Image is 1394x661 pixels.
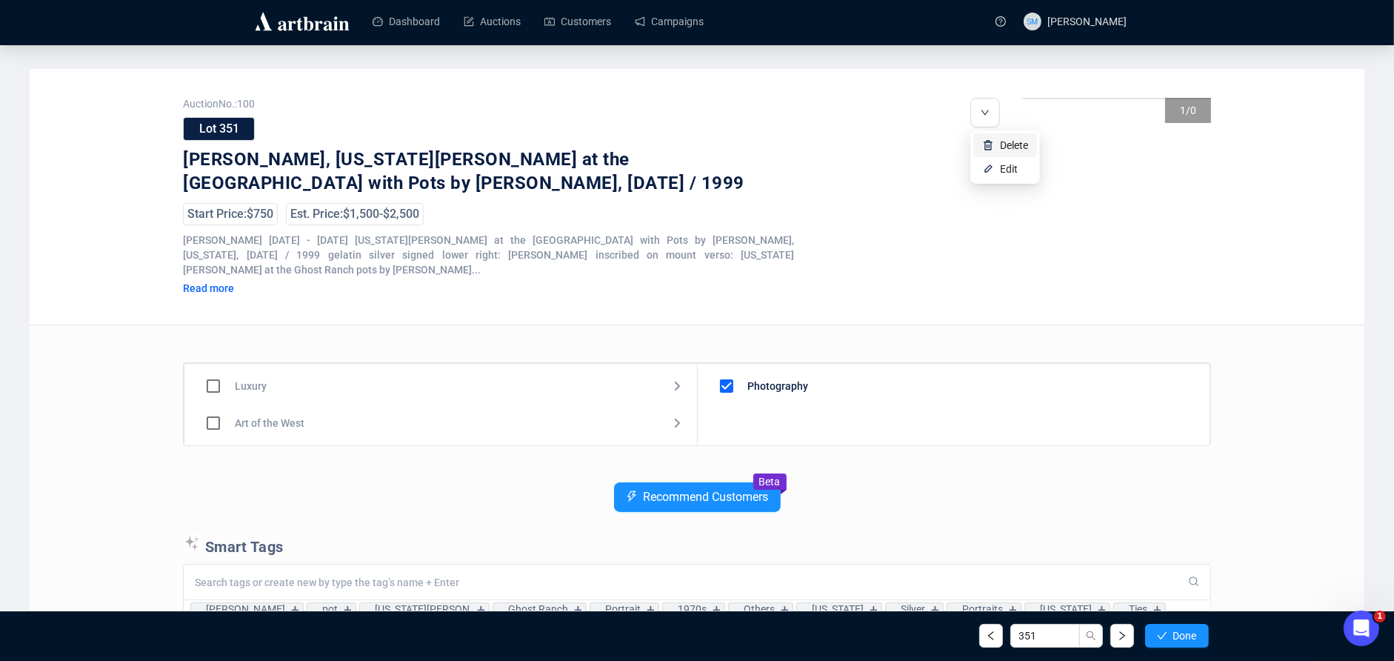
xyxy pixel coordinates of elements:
div: [US_STATE][PERSON_NAME] [375,603,471,615]
div: [US_STATE] [812,603,864,615]
div: Ghost Ranch [508,603,568,615]
span: search [1086,631,1096,641]
img: svg+xml;base64,PHN2ZyB4bWxucz0iaHR0cDovL3d3dy53My5vcmcvMjAwMC9zdmciIHhtbG5zOnhsaW5rPSJodHRwOi8vd3... [982,163,994,175]
div: Ties [1129,603,1147,615]
div: + [287,603,303,618]
div: + [473,603,489,618]
div: Read more [183,282,353,295]
span: question-circle [996,16,1006,27]
iframe: Intercom live chat [1344,611,1379,646]
div: + [570,603,586,618]
div: Luxury [235,380,267,392]
div: [PERSON_NAME] [206,603,285,615]
div: + [776,603,793,618]
span: Recommend Customers [644,491,769,504]
div: Photography [748,380,809,392]
button: Done [1145,624,1209,648]
span: Edit [1000,163,1018,175]
span: [PERSON_NAME] [1047,16,1127,27]
span: 1 [1180,104,1186,116]
span: 1 [1374,611,1386,622]
span: 0 [1190,104,1196,116]
a: Dashboard [373,2,440,41]
div: + [865,603,881,618]
a: Campaigns [635,2,704,41]
span: Delete [1000,139,1028,151]
div: + [642,603,658,618]
img: svg+xml;base64,PHN2ZyB4bWxucz0iaHR0cDovL3d3dy53My5vcmcvMjAwMC9zdmciIHhtbG5zOnhsaW5rPSJodHRwOi8vd3... [982,139,994,151]
span: check [1157,631,1167,641]
span: Auction No.: 100 [183,98,794,110]
p: Smart Tags [183,534,1211,557]
div: + [1004,603,1021,618]
div: Lot 351 [183,117,255,141]
input: Lot Number [1010,624,1080,648]
div: + [708,603,724,618]
div: + [339,603,356,618]
span: right [1117,631,1127,641]
div: pot [322,603,338,615]
a: Customers [544,2,611,41]
input: Search tags or create new by type the tag’s name + Enter [195,576,1178,589]
span: Beta [759,476,781,488]
div: + [927,603,943,618]
div: Silver [901,603,925,615]
div: Start Price: $750 [183,203,278,225]
div: Est. Price: $1,500 - $2,500 [286,203,424,225]
div: [US_STATE] [1040,603,1092,615]
div: 1970s [678,603,707,615]
div: + [1093,603,1110,618]
span: thunderbolt [626,491,638,502]
div: Art of the West [235,417,304,429]
div: + [1149,603,1165,618]
button: Recommend Customers [614,482,781,512]
span: Done [1173,630,1197,642]
span: left [986,631,996,641]
div: Others [744,603,775,615]
img: logo [253,10,352,33]
a: Auctions [464,2,521,41]
div: Portraits [962,603,1003,615]
span: down [981,108,990,117]
span: SM [1027,15,1038,27]
div: [PERSON_NAME], [US_STATE][PERSON_NAME] at the [GEOGRAPHIC_DATA] with Pots by [PERSON_NAME], [DATE... [183,148,750,196]
span: [PERSON_NAME] [DATE] - [DATE] [US_STATE][PERSON_NAME] at the [GEOGRAPHIC_DATA] with Pots by [PERS... [183,234,794,276]
span: / [1186,104,1190,116]
div: Portrait [605,603,641,615]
